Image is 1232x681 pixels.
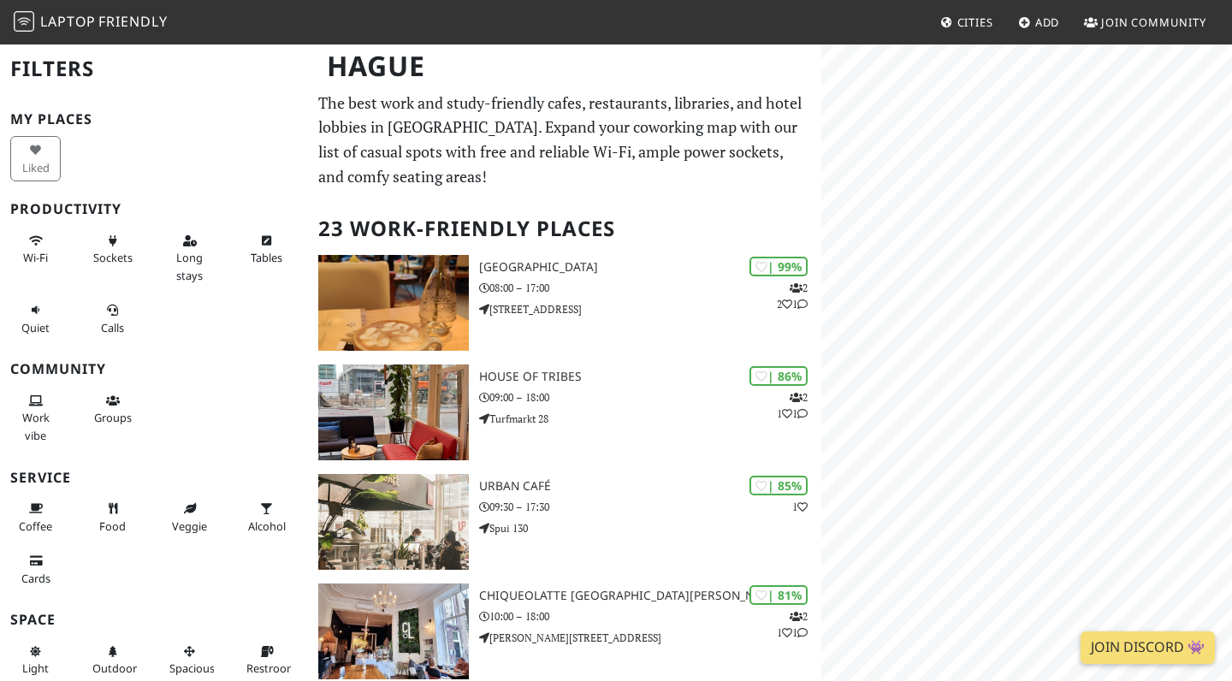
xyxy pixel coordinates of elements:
[99,518,126,534] span: Food
[172,518,207,534] span: Veggie
[308,474,821,570] a: Urban Café | 85% 1 Urban Café 09:30 – 17:30 Spui 130
[749,585,808,605] div: | 81%
[10,361,298,377] h3: Community
[94,410,132,425] span: Group tables
[318,255,469,351] img: Barista Cafe Frederikstraat
[479,389,821,406] p: 09:00 – 18:00
[777,389,808,422] p: 2 1 1
[1077,7,1213,38] a: Join Community
[98,12,167,31] span: Friendly
[10,111,298,127] h3: My Places
[479,630,821,646] p: [PERSON_NAME][STREET_ADDRESS]
[19,518,52,534] span: Coffee
[10,43,298,95] h2: Filters
[241,494,292,540] button: Alcohol
[777,608,808,641] p: 2 1 1
[1035,15,1060,30] span: Add
[479,479,821,494] h3: Urban Café
[749,257,808,276] div: | 99%
[749,476,808,495] div: | 85%
[10,494,61,540] button: Coffee
[933,7,1000,38] a: Cities
[1101,15,1206,30] span: Join Community
[169,660,215,676] span: Spacious
[479,370,821,384] h3: House of Tribes
[479,589,821,603] h3: Chiqueolatte [GEOGRAPHIC_DATA][PERSON_NAME]
[93,250,133,265] span: Power sockets
[101,320,124,335] span: Video/audio calls
[22,660,49,676] span: Natural light
[308,364,821,460] a: House of Tribes | 86% 211 House of Tribes 09:00 – 18:00 Turfmarkt 28
[479,280,821,296] p: 08:00 – 17:00
[164,494,215,540] button: Veggie
[14,11,34,32] img: LaptopFriendly
[777,280,808,312] p: 2 2 1
[308,583,821,679] a: Chiqueolatte Den Haag | 81% 211 Chiqueolatte [GEOGRAPHIC_DATA][PERSON_NAME] 10:00 – 18:00 [PERSON...
[749,366,808,386] div: | 86%
[318,474,469,570] img: Urban Café
[21,320,50,335] span: Quiet
[10,296,61,341] button: Quiet
[479,520,821,536] p: Spui 130
[10,387,61,449] button: Work vibe
[10,470,298,486] h3: Service
[87,494,138,540] button: Food
[957,15,993,30] span: Cities
[479,260,821,275] h3: [GEOGRAPHIC_DATA]
[313,43,818,90] h1: Hague
[479,499,821,515] p: 09:30 – 17:30
[87,387,138,432] button: Groups
[10,201,298,217] h3: Productivity
[10,227,61,272] button: Wi-Fi
[23,250,48,265] span: Stable Wi-Fi
[251,250,282,265] span: Work-friendly tables
[10,547,61,592] button: Cards
[1011,7,1067,38] a: Add
[246,660,297,676] span: Restroom
[479,608,821,625] p: 10:00 – 18:00
[318,203,811,255] h2: 23 Work-Friendly Places
[318,583,469,679] img: Chiqueolatte Den Haag
[87,296,138,341] button: Calls
[164,227,215,289] button: Long stays
[21,571,50,586] span: Credit cards
[792,499,808,515] p: 1
[318,364,469,460] img: House of Tribes
[92,660,137,676] span: Outdoor area
[308,255,821,351] a: Barista Cafe Frederikstraat | 99% 221 [GEOGRAPHIC_DATA] 08:00 – 17:00 [STREET_ADDRESS]
[14,8,168,38] a: LaptopFriendly LaptopFriendly
[1081,631,1215,664] a: Join Discord 👾
[248,518,286,534] span: Alcohol
[241,227,292,272] button: Tables
[40,12,96,31] span: Laptop
[479,411,821,427] p: Turfmarkt 28
[22,410,50,442] span: People working
[10,612,298,628] h3: Space
[87,227,138,272] button: Sockets
[176,250,203,282] span: Long stays
[318,91,811,189] p: The best work and study-friendly cafes, restaurants, libraries, and hotel lobbies in [GEOGRAPHIC_...
[479,301,821,317] p: [STREET_ADDRESS]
